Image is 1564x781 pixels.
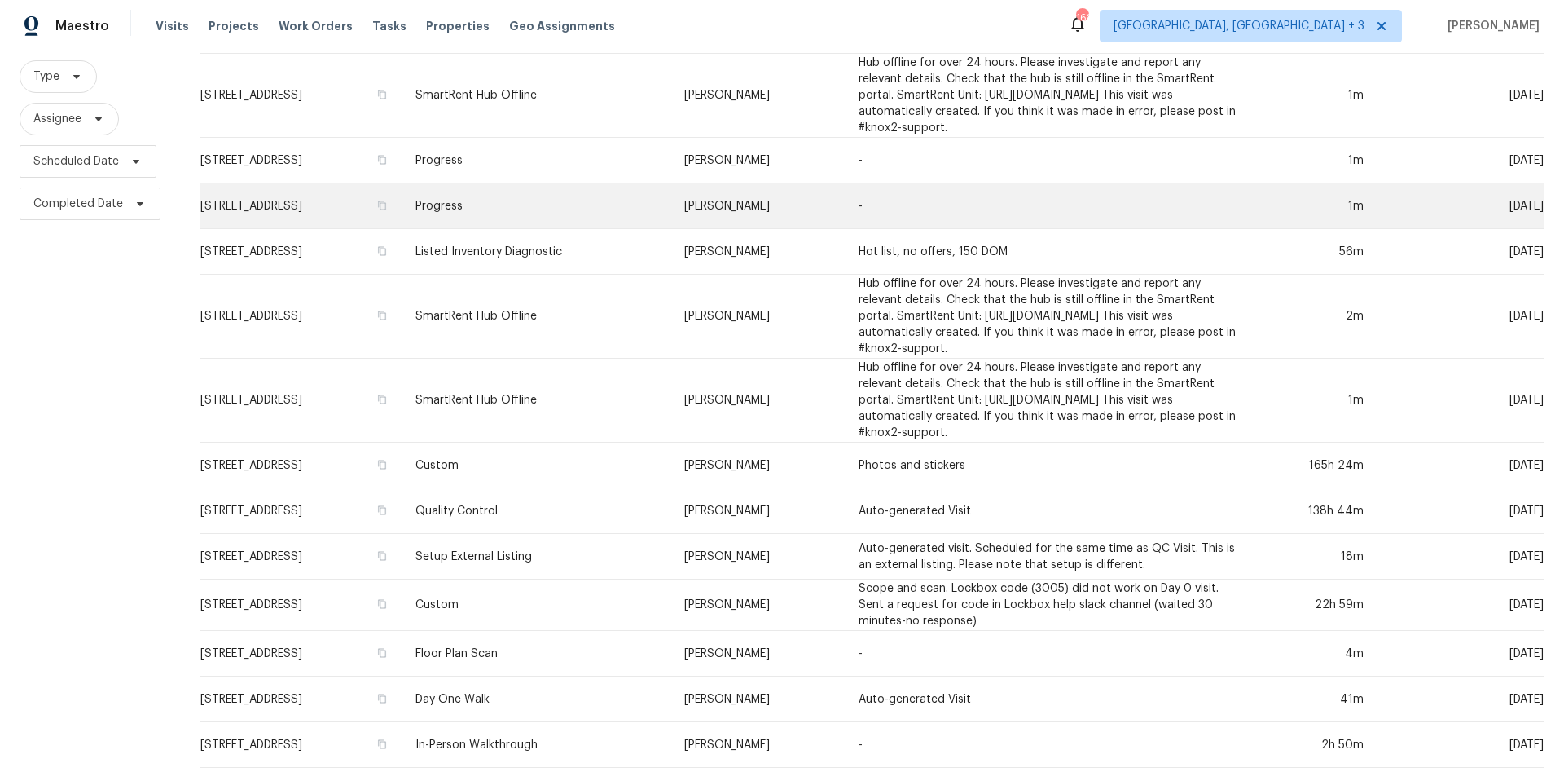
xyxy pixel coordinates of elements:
[1249,275,1377,359] td: 2m
[671,275,845,359] td: [PERSON_NAME]
[200,722,402,768] td: [STREET_ADDRESS]
[1249,443,1377,488] td: 165h 24m
[402,722,671,768] td: In-Person Walkthrough
[671,138,845,183] td: [PERSON_NAME]
[402,359,671,443] td: SmartRent Hub Offline
[375,457,389,472] button: Copy Address
[1377,54,1544,138] td: [DATE]
[1377,534,1544,580] td: [DATE]
[200,677,402,722] td: [STREET_ADDRESS]
[846,580,1249,631] td: Scope and scan. Lockbox code (3005) did not work on Day 0 visit. Sent a request for code in Lockb...
[375,737,389,752] button: Copy Address
[375,646,389,660] button: Copy Address
[200,275,402,359] td: [STREET_ADDRESS]
[1249,677,1377,722] td: 41m
[1249,534,1377,580] td: 18m
[200,534,402,580] td: [STREET_ADDRESS]
[1377,488,1544,534] td: [DATE]
[671,54,845,138] td: [PERSON_NAME]
[671,443,845,488] td: [PERSON_NAME]
[402,488,671,534] td: Quality Control
[1377,183,1544,229] td: [DATE]
[402,229,671,275] td: Listed Inventory Diagnostic
[846,183,1249,229] td: -
[1377,138,1544,183] td: [DATE]
[402,275,671,359] td: SmartRent Hub Offline
[1249,359,1377,443] td: 1m
[671,183,845,229] td: [PERSON_NAME]
[846,534,1249,580] td: Auto-generated visit. Scheduled for the same time as QC Visit. This is an external listing. Pleas...
[200,54,402,138] td: [STREET_ADDRESS]
[846,359,1249,443] td: Hub offline for over 24 hours. Please investigate and report any relevant details. Check that the...
[375,597,389,611] button: Copy Address
[1377,677,1544,722] td: [DATE]
[375,87,389,102] button: Copy Address
[55,18,109,34] span: Maestro
[1377,275,1544,359] td: [DATE]
[200,580,402,631] td: [STREET_ADDRESS]
[1377,359,1544,443] td: [DATE]
[671,229,845,275] td: [PERSON_NAME]
[33,153,119,170] span: Scheduled Date
[200,488,402,534] td: [STREET_ADDRESS]
[1249,580,1377,631] td: 22h 59m
[846,229,1249,275] td: Hot list, no offers, 150 DOM
[1249,229,1377,275] td: 56m
[402,631,671,677] td: Floor Plan Scan
[402,138,671,183] td: Progress
[375,244,389,258] button: Copy Address
[1377,631,1544,677] td: [DATE]
[1249,138,1377,183] td: 1m
[200,443,402,488] td: [STREET_ADDRESS]
[509,18,615,34] span: Geo Assignments
[279,18,353,34] span: Work Orders
[156,18,189,34] span: Visits
[375,308,389,323] button: Copy Address
[200,359,402,443] td: [STREET_ADDRESS]
[1441,18,1540,34] span: [PERSON_NAME]
[372,20,406,32] span: Tasks
[209,18,259,34] span: Projects
[846,722,1249,768] td: -
[846,54,1249,138] td: Hub offline for over 24 hours. Please investigate and report any relevant details. Check that the...
[402,54,671,138] td: SmartRent Hub Offline
[1249,54,1377,138] td: 1m
[671,580,845,631] td: [PERSON_NAME]
[1076,10,1087,26] div: 168
[671,488,845,534] td: [PERSON_NAME]
[33,196,123,212] span: Completed Date
[33,111,81,127] span: Assignee
[846,443,1249,488] td: Photos and stickers
[33,68,59,85] span: Type
[846,275,1249,359] td: Hub offline for over 24 hours. Please investigate and report any relevant details. Check that the...
[1377,580,1544,631] td: [DATE]
[402,677,671,722] td: Day One Walk
[402,183,671,229] td: Progress
[1377,722,1544,768] td: [DATE]
[375,152,389,167] button: Copy Address
[200,631,402,677] td: [STREET_ADDRESS]
[1249,488,1377,534] td: 138h 44m
[846,138,1249,183] td: -
[671,677,845,722] td: [PERSON_NAME]
[375,503,389,518] button: Copy Address
[1249,183,1377,229] td: 1m
[402,443,671,488] td: Custom
[671,631,845,677] td: [PERSON_NAME]
[671,722,845,768] td: [PERSON_NAME]
[671,359,845,443] td: [PERSON_NAME]
[200,183,402,229] td: [STREET_ADDRESS]
[1249,631,1377,677] td: 4m
[846,488,1249,534] td: Auto-generated Visit
[671,534,845,580] td: [PERSON_NAME]
[200,138,402,183] td: [STREET_ADDRESS]
[402,534,671,580] td: Setup External Listing
[1377,443,1544,488] td: [DATE]
[426,18,490,34] span: Properties
[846,631,1249,677] td: -
[375,691,389,706] button: Copy Address
[200,229,402,275] td: [STREET_ADDRESS]
[1114,18,1364,34] span: [GEOGRAPHIC_DATA], [GEOGRAPHIC_DATA] + 3
[1249,722,1377,768] td: 2h 50m
[402,580,671,631] td: Custom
